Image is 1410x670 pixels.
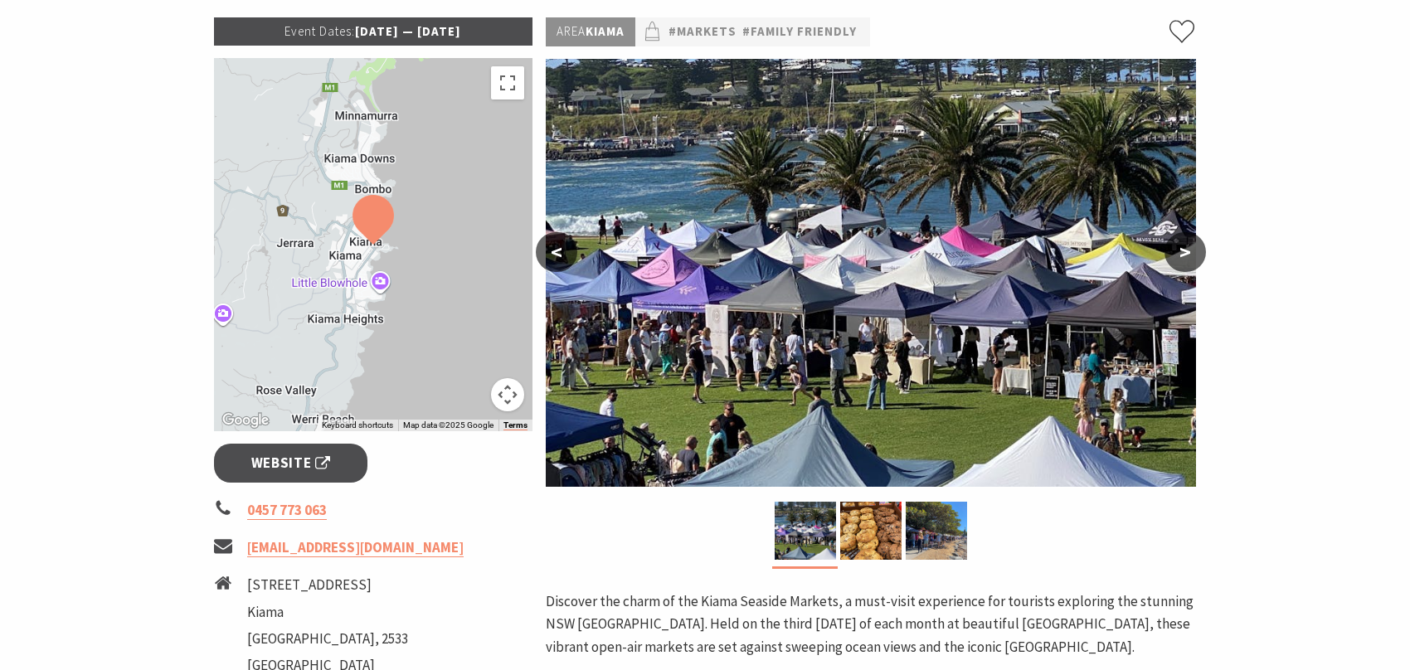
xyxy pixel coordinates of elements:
[247,501,327,520] a: 0457 773 063
[247,628,408,650] li: [GEOGRAPHIC_DATA], 2533
[503,420,528,430] a: Terms (opens in new tab)
[218,410,273,431] img: Google
[775,502,836,560] img: Kiama Seaside Market
[1164,232,1206,272] button: >
[546,17,635,46] p: Kiama
[247,538,464,557] a: [EMAIL_ADDRESS][DOMAIN_NAME]
[214,17,532,46] p: [DATE] — [DATE]
[322,420,393,431] button: Keyboard shortcuts
[557,23,586,39] span: Area
[742,22,857,42] a: #Family Friendly
[218,410,273,431] a: Open this area in Google Maps (opens a new window)
[669,22,737,42] a: #Markets
[247,574,408,596] li: [STREET_ADDRESS]
[214,444,367,483] a: Website
[251,452,331,474] span: Website
[247,601,408,624] li: Kiama
[536,232,577,272] button: <
[284,23,355,39] span: Event Dates:
[906,502,967,560] img: market photo
[491,66,524,100] button: Toggle fullscreen view
[403,420,494,430] span: Map data ©2025 Google
[491,378,524,411] button: Map camera controls
[840,502,902,560] img: Market ptoduce
[546,590,1196,658] p: Discover the charm of the Kiama Seaside Markets, a must-visit experience for tourists exploring t...
[546,59,1197,487] img: Kiama Seaside Market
